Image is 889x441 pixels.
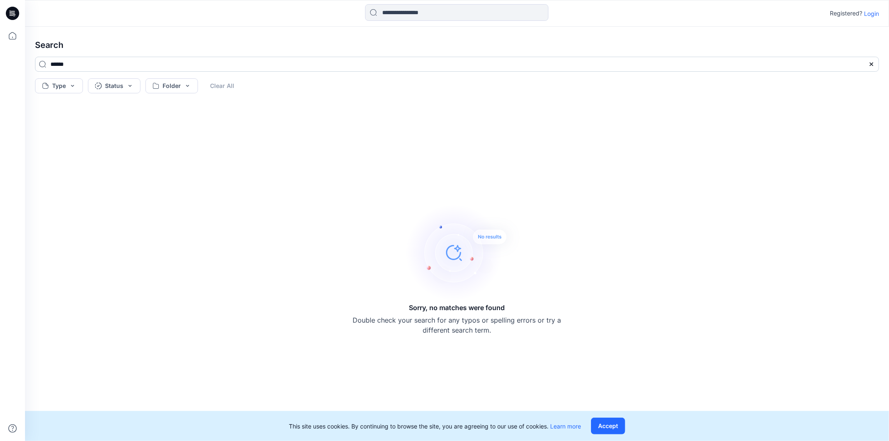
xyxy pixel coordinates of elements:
p: Registered? [830,8,862,18]
button: Accept [591,418,625,434]
p: Login [864,9,879,18]
p: Double check your search for any typos or spelling errors or try a different search term. [353,315,561,335]
p: This site uses cookies. By continuing to browse the site, you are agreeing to our use of cookies. [289,422,581,431]
a: Learn more [550,423,581,430]
button: Folder [145,78,198,93]
button: Type [35,78,83,93]
h4: Search [28,33,886,57]
img: Sorry, no matches were found [406,203,522,303]
button: Status [88,78,140,93]
h5: Sorry, no matches were found [409,303,505,313]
